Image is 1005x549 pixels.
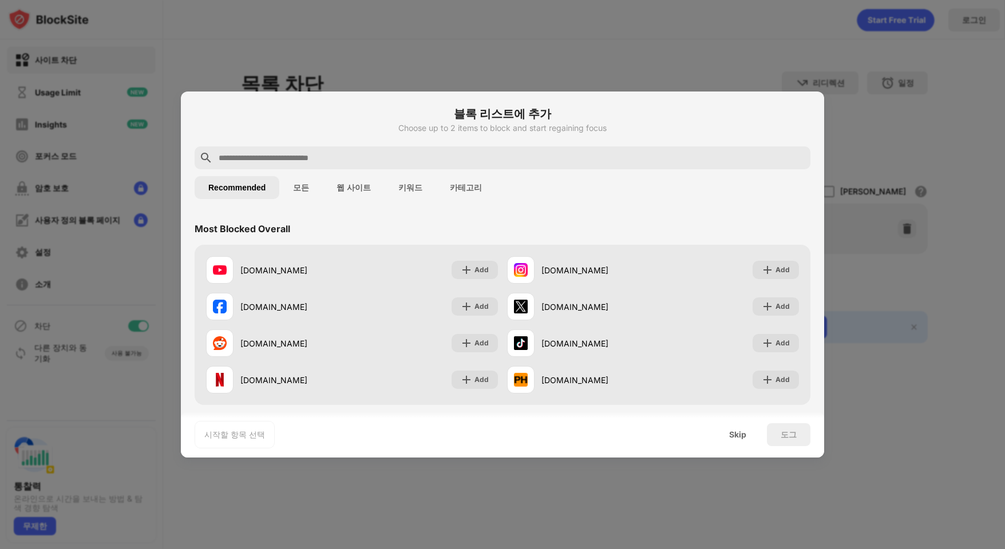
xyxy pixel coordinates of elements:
[514,263,528,277] img: favicons
[213,300,227,313] img: favicons
[195,105,810,122] h6: 블록 리스트에 추가
[323,176,385,199] button: 웹 사이트
[474,264,489,276] div: Add
[541,264,653,276] div: [DOMAIN_NAME]
[541,374,653,386] div: [DOMAIN_NAME]
[514,373,528,387] img: favicons
[514,300,528,313] img: favicons
[195,124,810,133] div: Choose up to 2 items to block and start regaining focus
[204,429,265,440] div: 시작할 항목 선택
[195,223,290,234] div: Most Blocked Overall
[729,430,746,439] div: Skip
[775,264,790,276] div: Add
[474,337,489,349] div: Add
[781,430,797,439] div: 도그
[474,374,489,385] div: Add
[436,176,496,199] button: 카테고리
[213,336,227,350] img: favicons
[385,176,436,199] button: 키워드
[775,301,790,312] div: Add
[775,337,790,349] div: Add
[240,374,352,386] div: [DOMAIN_NAME]
[195,176,279,199] button: Recommended
[240,337,352,349] div: [DOMAIN_NAME]
[240,301,352,313] div: [DOMAIN_NAME]
[541,301,653,313] div: [DOMAIN_NAME]
[775,374,790,385] div: Add
[541,337,653,349] div: [DOMAIN_NAME]
[279,176,323,199] button: 모든
[240,264,352,276] div: [DOMAIN_NAME]
[514,336,528,350] img: favicons
[474,301,489,312] div: Add
[199,151,213,165] img: search.svg
[213,373,227,387] img: favicons
[213,263,227,277] img: favicons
